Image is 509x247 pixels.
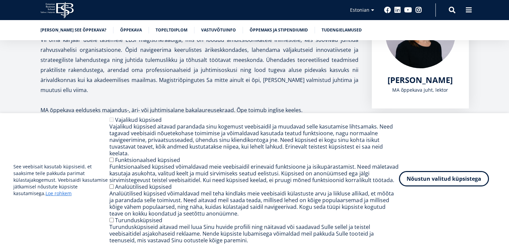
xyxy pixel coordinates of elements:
[13,163,109,197] p: See veebisait kasutab küpsiseid, et saaksime teile pakkuda parimat külastajakogemust. Veebisaidi ...
[40,27,106,33] a: [PERSON_NAME] see õppekava?
[159,0,189,6] span: Perekonnanimi
[109,224,399,244] div: Turundusküpsiseid aitavad meil luua Sinu huvide profiili ning näitavad või saadavad Sulle sellel ...
[120,27,142,33] a: Õppekava
[40,105,358,115] p: MA õppekava eelduseks majandus-, äri- või juhtimisalane bakalaureusekraad. Õpe toimub inglise kee...
[394,7,401,13] a: Linkedin
[115,156,180,164] label: Funktsionaalsed küpsised
[109,163,399,183] div: Funktsionaalsed küpsised võimaldavad meie veebisaidil erinevaid funktsioone ja isikupärastamist. ...
[388,74,453,85] span: [PERSON_NAME]
[201,27,236,33] a: Vastuvõtuinfo
[156,27,187,33] a: Topeltdiplom
[46,190,72,197] a: Loe rohkem
[115,183,172,190] label: Analüütilised küpsised
[415,7,422,13] a: Instagram
[115,217,162,224] label: Turundusküpsised
[388,75,453,85] a: [PERSON_NAME]
[399,171,489,186] button: Nõustun valitud küpsistega
[404,7,412,13] a: Youtube
[385,85,455,95] div: MA õppekava juht, lektor
[109,123,399,157] div: Vajalikud küpsised aitavad parandada sinu kogemust veebisaidil ja muudavad selle kasutamise lihts...
[109,190,399,217] div: Analüütilised küpsised võimaldavad meil teha kindlaks meie veebisaidi külastuste arvu ja liikluse...
[40,35,358,95] p: Vii oma karjäär uuele tasemele EBSi magistrikraadiga, mis on loodud ambitsioonikatele inimestele,...
[384,7,391,13] a: Facebook
[115,116,162,123] label: Vajalikud küpsised
[250,27,308,33] a: Õppemaks ja stipendiumid
[322,27,362,33] a: Tudengielamused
